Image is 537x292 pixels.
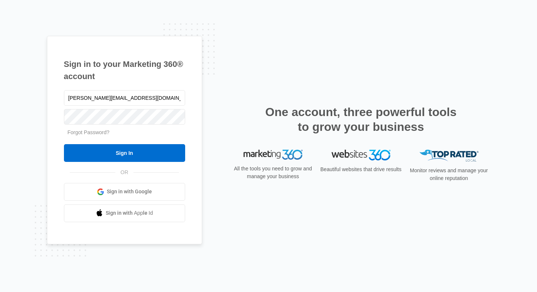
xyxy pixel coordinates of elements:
p: Beautiful websites that drive results [320,166,402,173]
input: Email [64,90,185,106]
span: Sign in with Apple Id [106,209,153,217]
img: Marketing 360 [244,150,303,160]
a: Forgot Password? [68,129,110,135]
p: Monitor reviews and manage your online reputation [408,167,490,182]
img: Top Rated Local [419,150,479,162]
img: Websites 360 [332,150,391,160]
span: OR [115,169,133,176]
h2: One account, three powerful tools to grow your business [263,105,459,134]
p: All the tools you need to grow and manage your business [232,165,315,180]
a: Sign in with Google [64,183,185,201]
span: Sign in with Google [107,188,152,196]
input: Sign In [64,144,185,162]
h1: Sign in to your Marketing 360® account [64,58,185,82]
a: Sign in with Apple Id [64,204,185,222]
